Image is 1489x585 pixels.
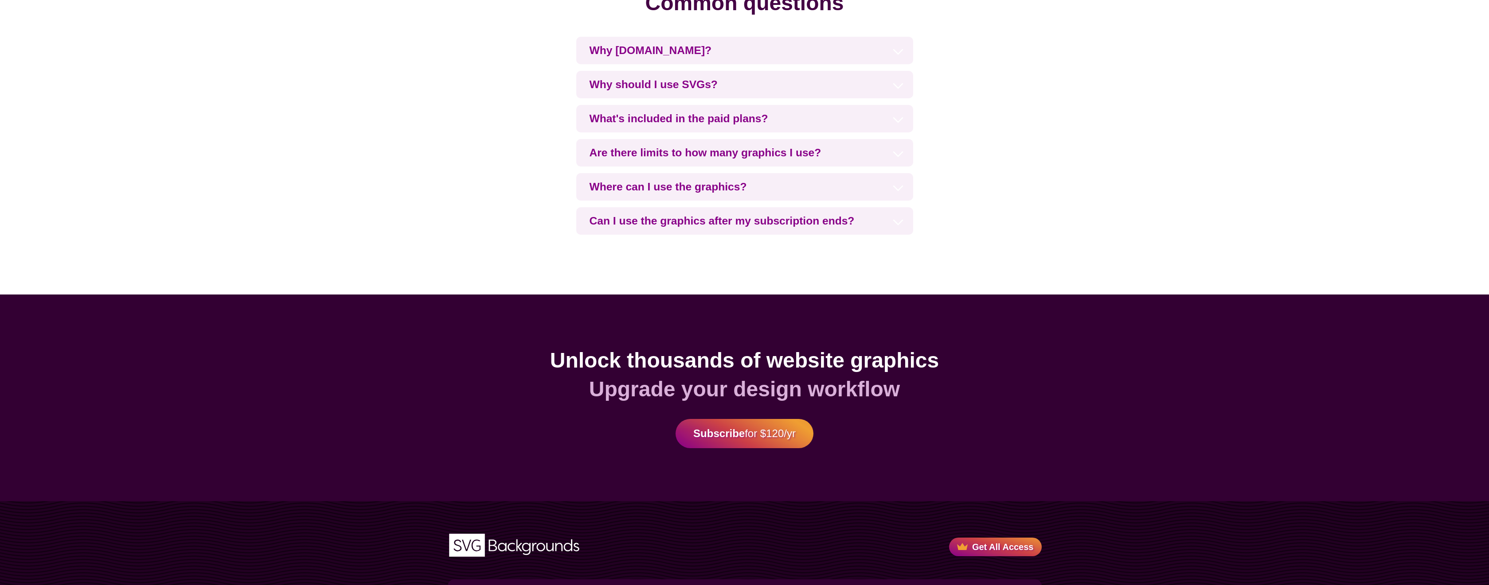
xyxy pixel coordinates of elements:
h3: What's included in the paid plans? [576,105,913,132]
h3: Where can I use the graphics? [576,173,913,201]
a: Get All Access [949,538,1042,556]
h3: Can I use the graphics after my subscription ends? [576,207,913,235]
h3: Why [DOMAIN_NAME]? [576,37,913,64]
strong: Subscribe [693,427,745,439]
h3: Why should I use SVGs? [576,71,913,98]
h3: Are there limits to how many graphics I use? [576,139,913,167]
a: Subscribefor $120/yr [676,419,813,448]
h2: Unlock thousands of website graphics [27,348,1462,373]
h2: Upgrade your design workflow [27,376,1462,402]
